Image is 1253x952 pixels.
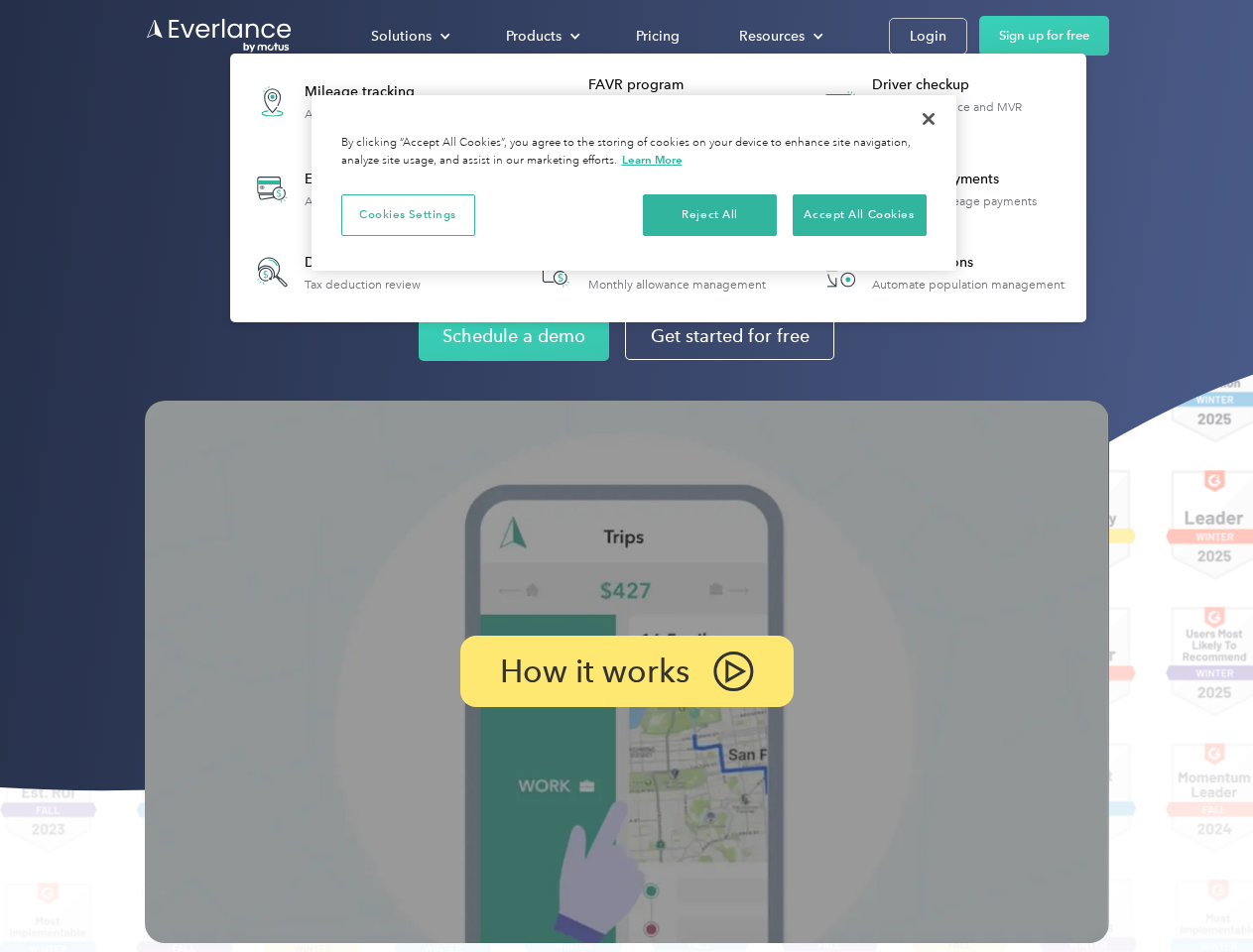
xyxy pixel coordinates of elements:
div: Cookie banner [312,95,956,271]
div: Expense tracking [305,170,447,189]
div: Privacy [312,95,956,271]
div: Monthly allowance management [588,278,766,292]
div: Resources [739,24,805,49]
div: License, insurance and MVR verification [872,100,1075,128]
div: By clicking “Accept All Cookies”, you agree to the storing of cookies on your device to enhance s... [341,135,927,170]
div: Driver checkup [872,75,1075,95]
div: Resources [719,19,839,54]
a: Mileage trackingAutomatic mileage logs [240,65,443,138]
nav: Products [230,54,1086,322]
a: Accountable planMonthly allowance management [524,240,776,304]
div: FAVR program [588,75,792,95]
a: FAVR programFixed & Variable Rate reimbursement design & management [524,65,793,138]
div: Mileage tracking [305,82,434,102]
div: Products [486,19,596,54]
div: Tax deduction review [305,278,421,292]
p: How it works [500,659,689,683]
div: Deduction finder [305,253,421,273]
div: Automatic mileage logs [305,107,434,121]
a: HR IntegrationsAutomate population management [808,240,1074,304]
a: Deduction finderTax deduction review [240,240,431,304]
a: Login [889,18,967,55]
a: Get started for free [625,312,834,360]
a: Go to homepage [145,17,294,55]
a: Pricing [616,19,699,54]
a: Driver checkupLicense, insurance and MVR verification [808,65,1076,138]
div: Automate population management [872,278,1065,292]
button: Close [907,97,950,141]
div: Solutions [351,19,466,54]
a: More information about your privacy, opens in a new tab [622,153,683,167]
a: Sign up for free [979,16,1109,56]
a: Expense trackingAutomatic transaction logs [240,153,457,225]
div: Solutions [371,24,432,49]
input: Submit [146,118,246,160]
div: Pricing [636,24,680,49]
div: Products [506,24,562,49]
div: Automatic transaction logs [305,194,447,208]
button: Cookies Settings [341,194,475,236]
button: Reject All [643,194,777,236]
button: Accept All Cookies [793,194,927,236]
a: Schedule a demo [419,311,609,361]
div: HR Integrations [872,253,1065,273]
div: Login [910,24,946,49]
